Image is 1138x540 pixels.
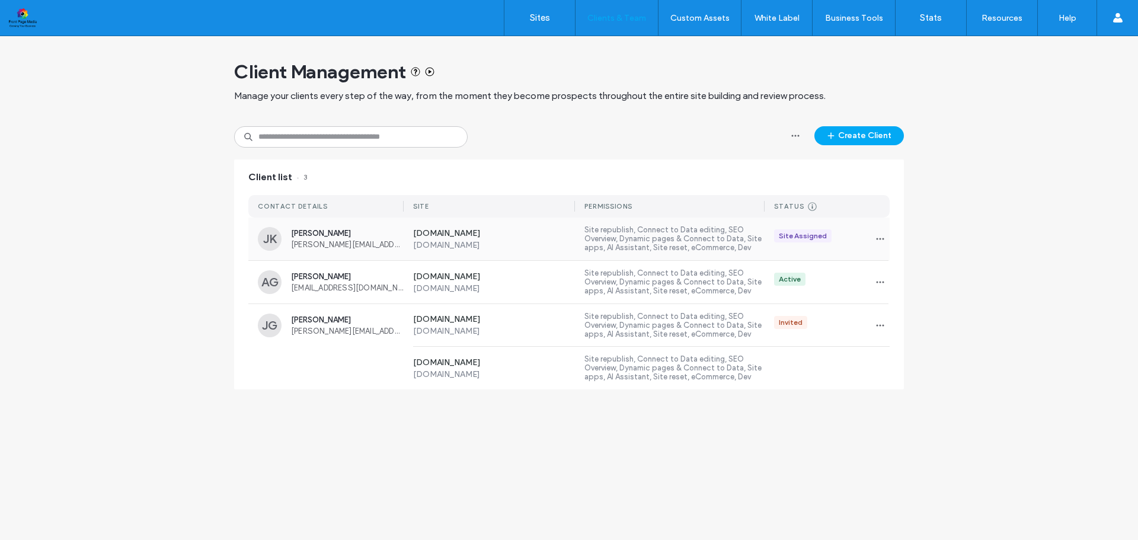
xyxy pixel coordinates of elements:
span: Client Management [234,60,406,84]
div: CONTACT DETAILS [258,202,328,210]
label: [DOMAIN_NAME] [413,369,576,379]
span: Manage your clients every step of the way, from the moment they become prospects throughout the e... [234,90,826,103]
label: Stats [920,12,942,23]
label: [DOMAIN_NAME] [413,326,576,336]
label: Site republish, Connect to Data editing, SEO Overview, Dynamic pages & Connect to Data, Site apps... [584,354,765,382]
span: [EMAIL_ADDRESS][DOMAIN_NAME] [291,283,404,292]
div: Active [779,274,801,285]
label: [DOMAIN_NAME] [413,314,576,326]
span: 3 [297,171,307,184]
label: [DOMAIN_NAME] [413,271,576,283]
a: JK[PERSON_NAME][PERSON_NAME][EMAIL_ADDRESS][PERSON_NAME][DOMAIN_NAME][DOMAIN_NAME][DOMAIN_NAME]Si... [248,218,890,261]
div: AG [258,270,282,294]
label: Business Tools [825,13,883,23]
label: Site republish, Connect to Data editing, SEO Overview, Dynamic pages & Connect to Data, Site apps... [584,269,765,296]
span: [PERSON_NAME][EMAIL_ADDRESS][PERSON_NAME][DOMAIN_NAME] [291,240,404,249]
label: Resources [982,13,1022,23]
div: STATUS [774,202,804,210]
label: [DOMAIN_NAME] [413,240,576,250]
span: Client list [248,171,292,184]
span: [PERSON_NAME] [291,229,404,238]
label: Help [1059,13,1076,23]
label: White Label [755,13,800,23]
a: JG[PERSON_NAME][PERSON_NAME][EMAIL_ADDRESS][DOMAIN_NAME][DOMAIN_NAME][DOMAIN_NAME]Site republish,... [248,304,890,389]
span: [PERSON_NAME][EMAIL_ADDRESS][DOMAIN_NAME] [291,327,404,335]
label: Site republish, Connect to Data editing, SEO Overview, Dynamic pages & Connect to Data, Site apps... [584,225,765,253]
label: Clients & Team [587,13,646,23]
div: SITE [413,202,429,210]
div: PERMISSIONS [584,202,632,210]
label: Custom Assets [670,13,730,23]
label: Site republish, Connect to Data editing, SEO Overview, Dynamic pages & Connect to Data, Site apps... [584,312,765,339]
span: [PERSON_NAME] [291,272,404,281]
label: Sites [530,12,550,23]
span: Help [27,8,51,19]
div: JG [258,314,282,337]
label: [DOMAIN_NAME] [413,357,576,369]
span: [PERSON_NAME] [291,315,404,324]
div: Invited [779,317,803,328]
button: Create Client [814,126,904,145]
div: Site Assigned [779,231,827,241]
label: [DOMAIN_NAME] [413,228,576,240]
div: JK [258,227,282,251]
label: [DOMAIN_NAME] [413,283,576,293]
a: AG[PERSON_NAME][EMAIL_ADDRESS][DOMAIN_NAME][DOMAIN_NAME][DOMAIN_NAME]Site republish, Connect to D... [248,261,890,304]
